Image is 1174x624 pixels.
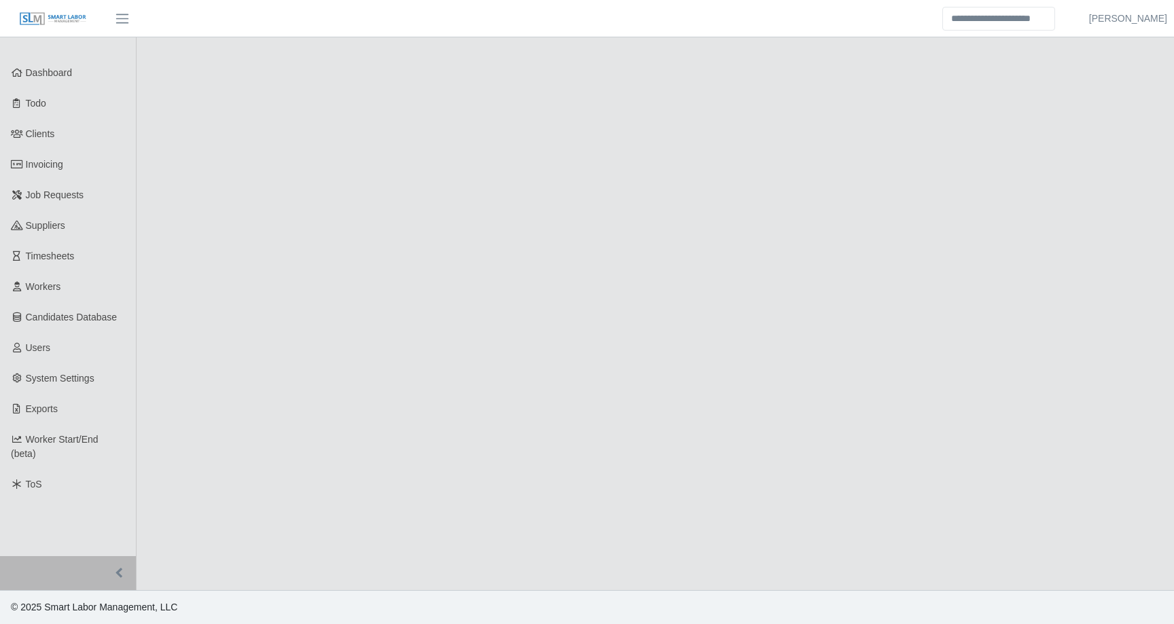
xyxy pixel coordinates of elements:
span: Exports [26,403,58,414]
span: ToS [26,479,42,490]
span: © 2025 Smart Labor Management, LLC [11,602,177,612]
a: [PERSON_NAME] [1089,12,1167,26]
span: Dashboard [26,67,73,78]
span: Timesheets [26,251,75,261]
span: Todo [26,98,46,109]
span: Workers [26,281,61,292]
input: Search [942,7,1055,31]
span: Clients [26,128,55,139]
span: Suppliers [26,220,65,231]
img: SLM Logo [19,12,87,26]
span: Invoicing [26,159,63,170]
span: Job Requests [26,189,84,200]
span: System Settings [26,373,94,384]
span: Users [26,342,51,353]
span: Worker Start/End (beta) [11,434,99,459]
span: Candidates Database [26,312,118,323]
